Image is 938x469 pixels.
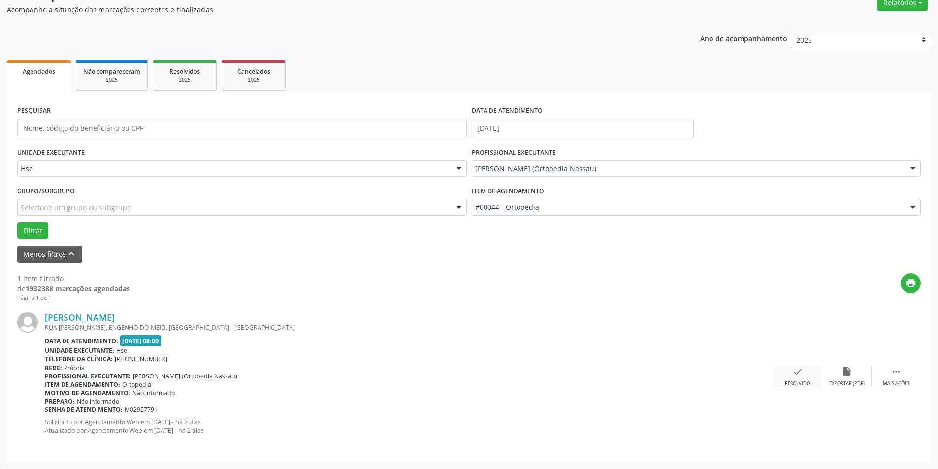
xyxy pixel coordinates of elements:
b: Unidade executante: [45,346,114,355]
span: [PERSON_NAME] (Ortopedia Nassau) [133,372,237,380]
span: #00044 - Ortopedia [475,202,901,212]
label: DATA DE ATENDIMENTO [472,103,543,119]
label: Item de agendamento [472,184,544,199]
b: Motivo de agendamento: [45,389,130,397]
a: [PERSON_NAME] [45,312,115,323]
img: img [17,312,38,333]
div: Página 1 de 1 [17,294,130,302]
b: Rede: [45,364,62,372]
label: Grupo/Subgrupo [17,184,75,199]
span: Agendados [23,67,55,76]
i: insert_drive_file [841,366,852,377]
span: Hse [116,346,127,355]
div: Mais ações [883,380,909,387]
span: Não informado [132,389,175,397]
div: 2025 [83,76,140,84]
div: Exportar (PDF) [829,380,865,387]
p: Acompanhe a situação das marcações correntes e finalizadas [7,4,654,15]
span: Própria [64,364,85,372]
button: Menos filtroskeyboard_arrow_up [17,246,82,263]
div: 2025 [229,76,278,84]
i:  [891,366,902,377]
strong: 1932388 marcações agendadas [26,284,130,293]
i: keyboard_arrow_up [66,249,77,259]
b: Senha de atendimento: [45,406,123,414]
label: PESQUISAR [17,103,51,119]
label: UNIDADE EXECUTANTE [17,145,85,160]
div: 1 item filtrado [17,273,130,283]
span: Não compareceram [83,67,140,76]
span: Não informado [77,397,119,406]
input: Nome, código do beneficiário ou CPF [17,119,467,138]
span: Ortopedia [122,380,151,389]
label: PROFISSIONAL EXECUTANTE [472,145,556,160]
div: RUA [PERSON_NAME], ENGENHO DO MEIO, [GEOGRAPHIC_DATA] - [GEOGRAPHIC_DATA] [45,323,773,332]
span: [PHONE_NUMBER] [115,355,167,363]
div: 2025 [160,76,209,84]
span: [PERSON_NAME] (Ortopedia Nassau) [475,164,901,174]
span: M02957791 [125,406,158,414]
i: print [906,278,916,288]
b: Item de agendamento: [45,380,120,389]
i: check [792,366,803,377]
span: Hse [21,164,447,174]
span: Resolvidos [169,67,200,76]
div: de [17,283,130,294]
input: Selecione um intervalo [472,119,694,138]
button: Filtrar [17,222,48,239]
b: Preparo: [45,397,75,406]
span: Cancelados [237,67,270,76]
b: Profissional executante: [45,372,131,380]
span: [DATE] 08:00 [120,335,162,346]
p: Solicitado por Agendamento Web em [DATE] - há 2 dias Atualizado por Agendamento Web em [DATE] - h... [45,418,773,435]
b: Data de atendimento: [45,337,118,345]
button: print [901,273,921,293]
p: Ano de acompanhamento [700,32,787,44]
span: Selecione um grupo ou subgrupo [21,202,131,213]
div: Resolvido [785,380,810,387]
b: Telefone da clínica: [45,355,113,363]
